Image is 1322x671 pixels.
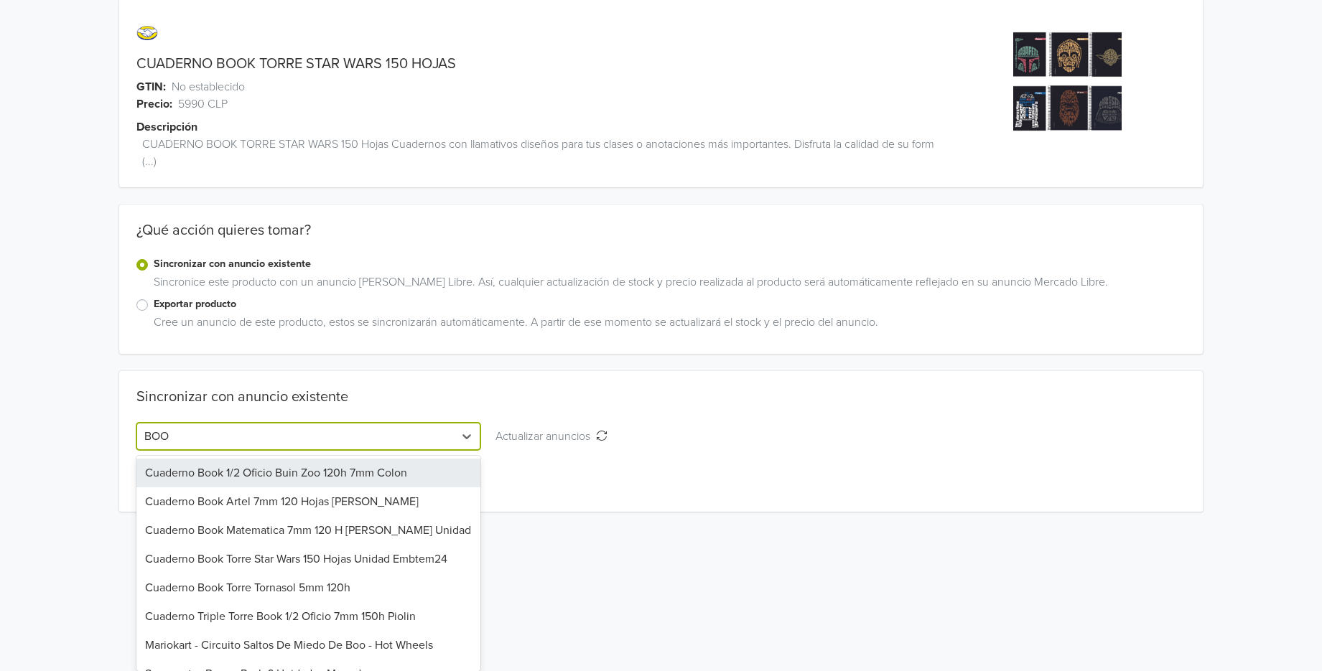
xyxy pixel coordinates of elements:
[142,136,949,170] span: CUADERNO BOOK TORRE STAR WARS 150 Hojas Cuadernos con llamativos diseños para tus clases o anotac...
[486,423,617,450] button: Actualizar anuncios
[136,78,166,95] span: GTIN:
[136,602,480,631] div: Cuaderno Triple Torre Book 1/2 Oficio 7mm 150h Piolin
[136,118,197,136] span: Descripción
[136,631,480,660] div: Mariokart - Circuito Saltos De Miedo De Boo - Hot Wheels
[1013,27,1122,136] img: product_image
[148,314,1186,337] div: Cree un anuncio de este producto, estos se sincronizarán automáticamente. A partir de ese momento...
[136,55,456,72] a: CUADERNO BOOK TORRE STAR WARS 150 HOJAS
[136,487,480,516] div: Cuaderno Book Artel 7mm 120 Hojas [PERSON_NAME]
[136,545,480,573] div: Cuaderno Book Torre Star Wars 150 Hojas Unidad Embtem24
[178,95,228,113] span: 5990 CLP
[495,429,596,444] span: Actualizar anuncios
[136,516,480,545] div: Cuaderno Book Matematica 7mm 120 H [PERSON_NAME] Unidad
[136,95,172,113] span: Precio:
[154,296,1186,312] label: Exportar producto
[136,573,480,602] div: Cuaderno Book Torre Tornasol 5mm 120h
[172,78,245,95] span: No establecido
[119,222,1203,256] div: ¿Qué acción quieres tomar?
[136,459,480,487] div: Cuaderno Book 1/2 Oficio Buin Zoo 120h 7mm Colon
[154,256,1186,272] label: Sincronizar con anuncio existente
[148,273,1186,296] div: Sincronice este producto con un anuncio [PERSON_NAME] Libre. Así, cualquier actualización de stoc...
[136,388,348,405] div: Sincronizar con anuncio existente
